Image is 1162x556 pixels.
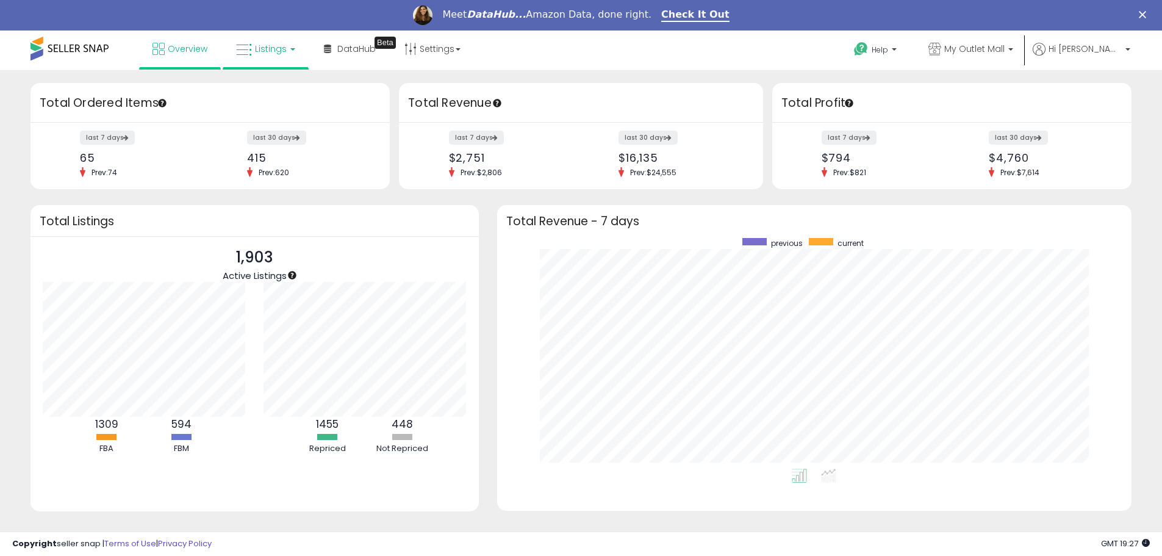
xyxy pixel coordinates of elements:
h3: Total Ordered Items [40,95,381,112]
b: 1309 [95,417,118,431]
h3: Total Revenue [408,95,754,112]
a: My Outlet Mall [919,31,1022,70]
div: Tooltip anchor [287,270,298,281]
span: Prev: $2,806 [454,167,508,178]
span: Help [872,45,888,55]
div: Meet Amazon Data, done right. [442,9,651,21]
span: My Outlet Mall [944,43,1005,55]
div: Tooltip anchor [492,98,503,109]
div: FBA [70,443,143,455]
label: last 7 days [80,131,135,145]
div: $2,751 [449,151,572,164]
a: Terms of Use [104,538,156,549]
img: Profile image for Georgie [413,5,432,25]
a: Listings [227,31,304,67]
a: Privacy Policy [158,538,212,549]
div: $4,760 [989,151,1110,164]
label: last 30 days [989,131,1048,145]
strong: Copyright [12,538,57,549]
p: 1,903 [223,246,287,269]
label: last 7 days [449,131,504,145]
a: Overview [143,31,217,67]
h3: Total Revenue - 7 days [506,217,1122,226]
h3: Total Listings [40,217,470,226]
b: 1455 [316,417,339,431]
h3: Total Profit [781,95,1122,112]
b: 448 [392,417,413,431]
a: DataHub [315,31,385,67]
div: Not Repriced [366,443,439,455]
a: Hi [PERSON_NAME] [1033,43,1130,70]
span: Active Listings [223,269,287,282]
span: Prev: 74 [85,167,123,178]
span: Prev: $24,555 [624,167,683,178]
span: 2025-09-10 19:27 GMT [1101,538,1150,549]
a: Check It Out [661,9,730,22]
div: Tooltip anchor [157,98,168,109]
span: Prev: 620 [253,167,295,178]
div: Repriced [291,443,364,455]
div: Tooltip anchor [844,98,855,109]
label: last 30 days [619,131,678,145]
span: Prev: $821 [827,167,872,178]
span: current [837,238,864,248]
span: previous [771,238,803,248]
div: seller snap | | [12,538,212,550]
span: Overview [168,43,207,55]
div: 65 [80,151,201,164]
span: DataHub [337,43,376,55]
label: last 30 days [247,131,306,145]
i: Get Help [853,42,869,57]
div: Tooltip anchor [375,37,396,49]
span: Prev: $7,614 [994,167,1045,178]
div: $16,135 [619,151,742,164]
i: DataHub... [467,9,526,20]
div: $794 [822,151,943,164]
div: FBM [145,443,218,455]
a: Settings [395,31,470,67]
a: Help [844,32,909,70]
span: Hi [PERSON_NAME] [1049,43,1122,55]
b: 594 [171,417,192,431]
div: 415 [247,151,368,164]
div: Close [1139,11,1151,18]
span: Listings [255,43,287,55]
label: last 7 days [822,131,877,145]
